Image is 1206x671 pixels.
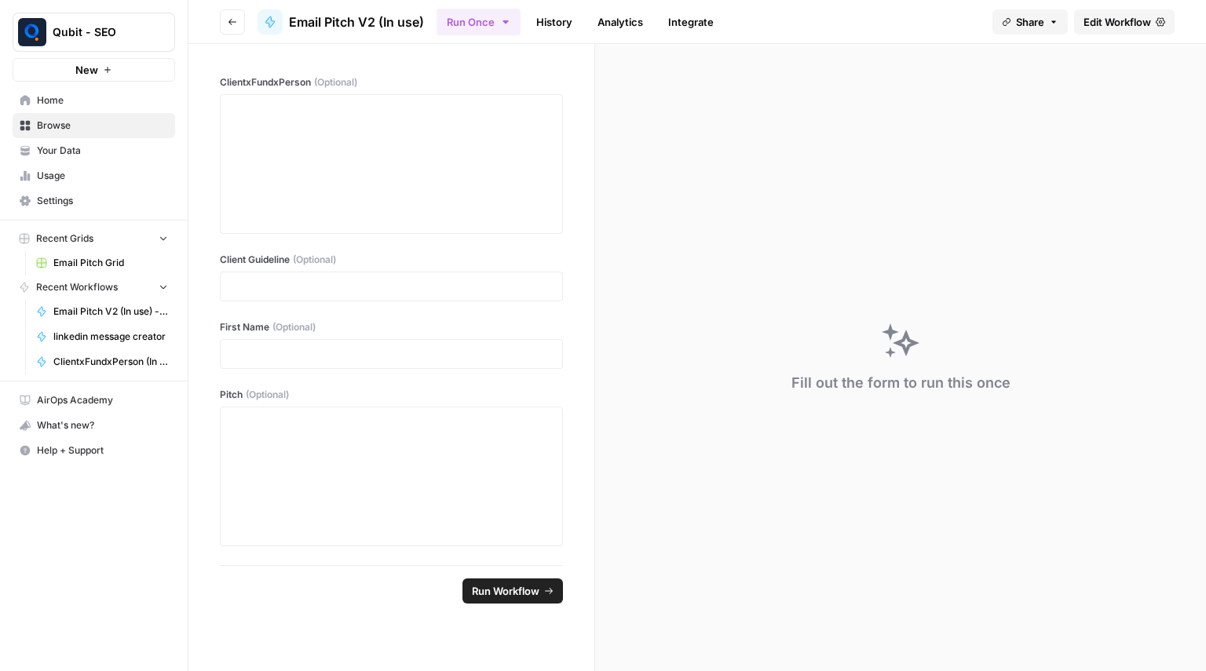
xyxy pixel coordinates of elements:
span: Email Pitch V2 (In use) [289,13,424,31]
span: Usage [37,169,168,183]
a: Usage [13,163,175,188]
span: Home [37,93,168,108]
div: Fill out the form to run this once [791,372,1010,394]
a: Email Pitch Grid [29,250,175,275]
span: (Optional) [314,75,357,89]
span: Browse [37,119,168,133]
span: Help + Support [37,443,168,458]
span: Email Pitch V2 (In use) - Personalisation 1st [53,305,168,319]
span: ClientxFundxPerson (In use) [53,355,168,369]
a: ClientxFundxPerson (In use) [29,349,175,374]
span: Edit Workflow [1084,14,1151,30]
a: linkedin message creator [29,324,175,349]
a: Integrate [659,9,723,35]
button: What's new? [13,413,175,438]
span: Settings [37,194,168,208]
span: Email Pitch Grid [53,256,168,270]
a: Browse [13,113,175,138]
button: Help + Support [13,438,175,463]
span: New [75,62,98,78]
a: Edit Workflow [1074,9,1175,35]
span: (Optional) [272,320,316,334]
button: New [13,58,175,82]
a: Analytics [588,9,652,35]
span: linkedin message creator [53,330,168,344]
img: Qubit - SEO Logo [18,18,46,46]
span: Share [1016,14,1044,30]
span: AirOps Academy [37,393,168,407]
a: Home [13,88,175,113]
span: Run Workflow [472,583,539,599]
label: Pitch [220,388,563,402]
span: (Optional) [246,388,289,402]
div: What's new? [13,414,174,437]
label: ClientxFundxPerson [220,75,563,89]
a: Settings [13,188,175,213]
button: Run Workflow [462,578,563,604]
button: Recent Grids [13,227,175,250]
label: First Name [220,320,563,334]
button: Run Once [437,9,521,35]
span: Recent Workflows [36,280,118,294]
label: Client Guideline [220,253,563,267]
button: Recent Workflows [13,275,175,299]
span: Your Data [37,144,168,158]
span: Qubit - SEO [53,24,148,40]
a: Your Data [13,138,175,163]
a: AirOps Academy [13,388,175,413]
button: Share [992,9,1068,35]
a: History [527,9,582,35]
span: Recent Grids [36,232,93,246]
a: Email Pitch V2 (In use) [258,9,424,35]
span: (Optional) [293,253,336,267]
a: Email Pitch V2 (In use) - Personalisation 1st [29,299,175,324]
button: Workspace: Qubit - SEO [13,13,175,52]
